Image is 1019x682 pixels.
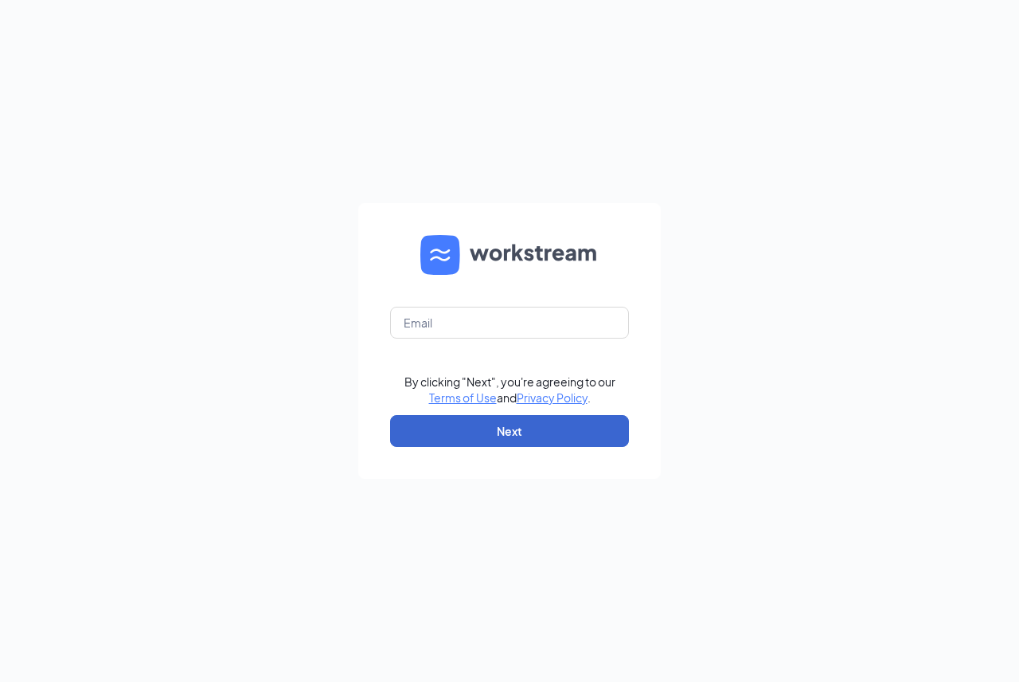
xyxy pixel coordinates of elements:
[517,390,588,405] a: Privacy Policy
[420,235,599,275] img: WS logo and Workstream text
[390,415,629,447] button: Next
[390,307,629,339] input: Email
[404,374,615,406] div: By clicking "Next", you're agreeing to our and .
[429,390,497,405] a: Terms of Use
